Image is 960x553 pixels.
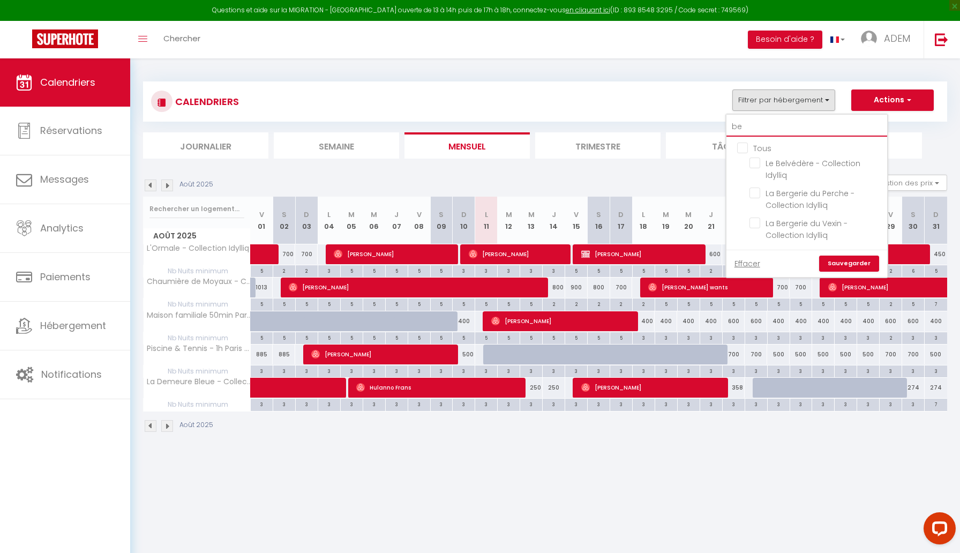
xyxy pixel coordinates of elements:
[812,365,834,376] div: 3
[925,399,947,409] div: 7
[296,399,318,409] div: 3
[143,132,268,159] li: Journalier
[790,298,812,309] div: 5
[880,399,902,409] div: 3
[273,365,295,376] div: 3
[790,365,812,376] div: 3
[588,278,610,297] div: 800
[163,33,200,44] span: Chercher
[565,197,588,244] th: 15
[902,311,925,331] div: 600
[296,265,318,275] div: 2
[251,332,273,342] div: 5
[408,365,430,376] div: 3
[768,365,790,376] div: 3
[179,420,213,430] p: Août 2025
[341,365,363,376] div: 3
[498,197,520,244] th: 12
[880,345,902,364] div: 700
[251,298,273,309] div: 5
[610,332,632,342] div: 5
[588,298,610,309] div: 2
[251,197,273,244] th: 01
[520,265,542,275] div: 3
[334,244,454,264] span: [PERSON_NAME]
[251,345,273,364] div: 885
[520,298,542,309] div: 5
[790,345,812,364] div: 500
[678,399,700,409] div: 3
[453,399,475,409] div: 3
[861,31,877,47] img: ...
[632,311,655,331] div: 400
[768,298,790,309] div: 5
[485,210,488,220] abbr: L
[596,210,601,220] abbr: S
[386,365,408,376] div: 3
[851,89,934,111] button: Actions
[767,311,790,331] div: 400
[408,265,430,275] div: 5
[543,332,565,342] div: 5
[655,399,677,409] div: 3
[565,265,587,275] div: 5
[655,311,677,331] div: 400
[40,173,89,186] span: Messages
[610,298,632,309] div: 2
[925,332,947,342] div: 3
[498,332,520,342] div: 5
[632,197,655,244] th: 18
[767,345,790,364] div: 500
[251,365,273,376] div: 3
[925,197,947,244] th: 31
[911,210,916,220] abbr: S
[581,377,724,398] span: [PERSON_NAME]
[145,378,252,386] span: La Demeure Bleue - Collection Idylliq
[925,345,947,364] div: 500
[491,311,634,331] span: [PERSON_NAME]
[40,319,106,332] span: Hébergement
[386,332,408,342] div: 5
[251,265,273,275] div: 5
[709,210,713,220] abbr: J
[296,365,318,376] div: 3
[318,365,340,376] div: 3
[318,399,340,409] div: 3
[566,5,610,14] a: en cliquant ici
[431,365,453,376] div: 3
[363,365,385,376] div: 3
[40,124,102,137] span: Réservations
[430,197,453,244] th: 09
[745,311,767,331] div: 600
[565,365,587,376] div: 3
[835,332,857,342] div: 3
[318,332,340,342] div: 5
[311,344,454,364] span: [PERSON_NAME]
[610,365,632,376] div: 3
[543,399,565,409] div: 3
[282,210,287,220] abbr: S
[145,345,252,353] span: Piscine & Tennis - 1h Paris - Collection Idylliq
[722,345,745,364] div: 700
[790,311,812,331] div: 400
[655,365,677,376] div: 3
[902,378,925,398] div: 274
[506,210,512,220] abbr: M
[408,298,430,309] div: 5
[469,244,566,264] span: [PERSON_NAME]
[685,210,692,220] abbr: M
[722,244,745,264] div: 600
[678,265,700,275] div: 5
[475,399,497,409] div: 3
[655,332,677,342] div: 3
[431,265,453,275] div: 5
[340,197,363,244] th: 05
[700,399,722,409] div: 3
[498,265,520,275] div: 3
[925,244,947,264] div: 450
[172,89,239,114] h3: CALENDRIERS
[880,365,902,376] div: 3
[155,21,208,58] a: Chercher
[475,332,497,342] div: 5
[902,197,925,244] th: 30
